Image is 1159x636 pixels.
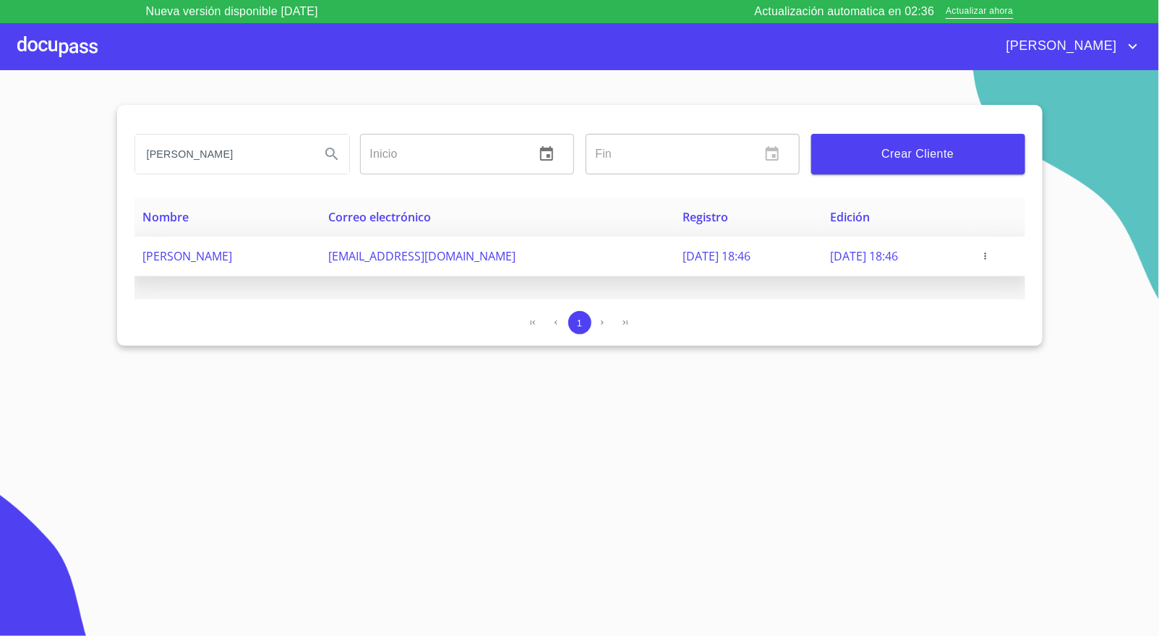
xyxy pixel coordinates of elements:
[315,137,349,171] button: Search
[811,134,1025,174] button: Crear Cliente
[946,4,1013,20] span: Actualizar ahora
[143,209,189,225] span: Nombre
[328,248,516,264] span: [EMAIL_ADDRESS][DOMAIN_NAME]
[146,3,318,20] p: Nueva versión disponible [DATE]
[831,209,871,225] span: Edición
[577,318,582,328] span: 1
[823,144,1014,164] span: Crear Cliente
[831,248,899,264] span: [DATE] 18:46
[683,248,750,264] span: [DATE] 18:46
[755,3,935,20] p: Actualización automatica en 02:36
[683,209,728,225] span: Registro
[568,311,591,334] button: 1
[328,209,431,225] span: Correo electrónico
[996,35,1142,58] button: account of current user
[996,35,1124,58] span: [PERSON_NAME]
[135,135,309,174] input: search
[143,248,233,264] span: [PERSON_NAME]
